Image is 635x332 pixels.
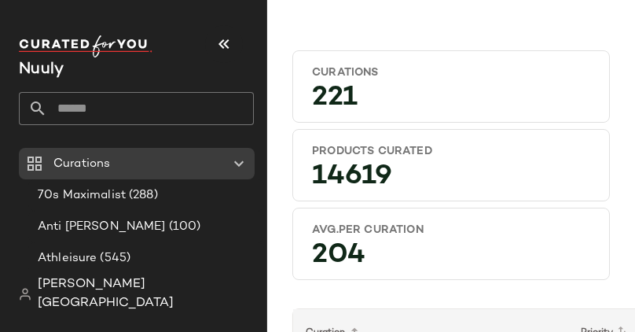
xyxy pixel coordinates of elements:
[299,87,603,116] div: 221
[38,186,126,205] span: 70s Maximalist
[19,288,31,301] img: svg%3e
[19,61,64,78] span: Current Company Name
[166,218,201,236] span: (100)
[312,144,590,159] div: Products Curated
[38,249,97,267] span: Athleisure
[312,65,590,80] div: Curations
[299,165,603,194] div: 14619
[38,275,254,313] span: [PERSON_NAME][GEOGRAPHIC_DATA]
[38,218,166,236] span: Anti [PERSON_NAME]
[97,249,130,267] span: (545)
[126,186,158,205] span: (288)
[312,223,590,238] div: Avg.per Curation
[19,35,152,57] img: cfy_white_logo.C9jOOHJF.svg
[299,244,603,273] div: 204
[53,155,110,173] span: Curations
